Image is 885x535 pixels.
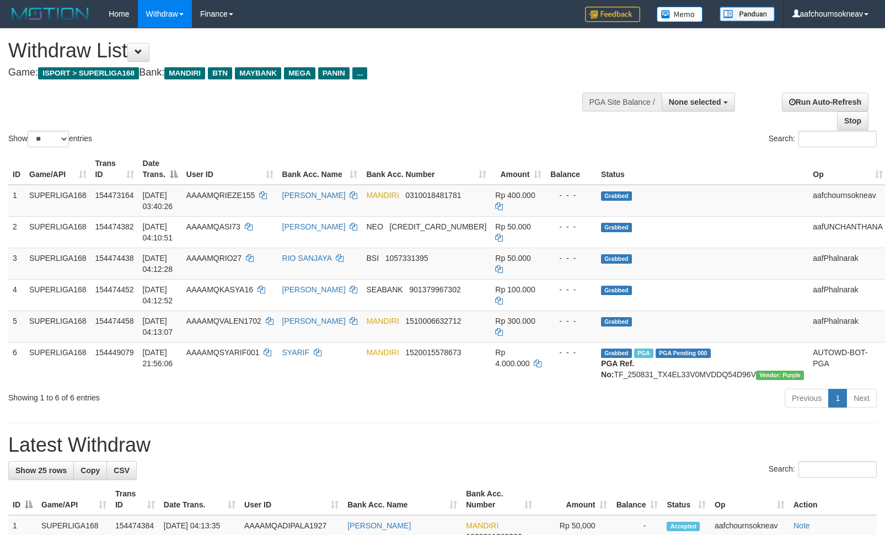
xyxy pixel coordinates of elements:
th: Bank Acc. Number: activate to sort column ascending [362,153,491,185]
td: 1 [8,185,25,217]
div: - - - [550,315,592,327]
span: BTN [208,67,232,79]
a: Next [846,389,877,408]
button: None selected [662,93,735,111]
td: SUPERLIGA168 [25,185,91,217]
th: Bank Acc. Name: activate to sort column ascending [278,153,362,185]
th: ID: activate to sort column descending [8,484,37,515]
span: Copy 1510006632712 to clipboard [405,317,461,325]
div: - - - [550,347,592,358]
span: Rp 100.000 [495,285,535,294]
td: SUPERLIGA168 [25,311,91,342]
span: MANDIRI [164,67,205,79]
span: AAAAMQSYARIF001 [186,348,260,357]
span: Accepted [667,522,700,531]
a: Note [793,521,810,530]
th: Status [597,153,808,185]
span: MANDIRI [466,521,498,530]
a: Show 25 rows [8,461,74,480]
span: Copy 901379967302 to clipboard [409,285,460,294]
div: Showing 1 to 6 of 6 entries [8,388,361,403]
select: Showentries [28,131,69,147]
th: Status: activate to sort column ascending [662,484,710,515]
th: ID [8,153,25,185]
span: PANIN [318,67,350,79]
th: Op: activate to sort column ascending [710,484,789,515]
img: panduan.png [720,7,775,22]
span: AAAAMQRIO27 [186,254,242,263]
span: SEABANK [366,285,403,294]
label: Search: [769,131,877,147]
span: AAAAMQKASYA16 [186,285,253,294]
span: 154474438 [95,254,134,263]
span: [DATE] 04:12:28 [143,254,173,274]
a: [PERSON_NAME] [282,191,346,200]
div: - - - [550,221,592,232]
a: 1 [828,389,847,408]
th: Trans ID: activate to sort column ascending [111,484,159,515]
span: BSI [366,254,379,263]
th: Date Trans.: activate to sort column descending [138,153,182,185]
span: Grabbed [601,223,632,232]
input: Search: [798,461,877,478]
a: [PERSON_NAME] [282,222,346,231]
span: [DATE] 21:56:06 [143,348,173,368]
a: Previous [785,389,829,408]
span: MANDIRI [366,191,399,200]
a: Copy [73,461,107,480]
th: Amount: activate to sort column ascending [491,153,546,185]
h1: Latest Withdraw [8,434,877,456]
span: Grabbed [601,254,632,264]
h4: Game: Bank: [8,67,579,78]
th: Balance [546,153,597,185]
td: SUPERLIGA168 [25,279,91,311]
th: Date Trans.: activate to sort column ascending [159,484,240,515]
td: 5 [8,311,25,342]
td: 6 [8,342,25,384]
span: ISPORT > SUPERLIGA168 [38,67,139,79]
th: User ID: activate to sort column ascending [240,484,343,515]
label: Search: [769,461,877,478]
th: Trans ID: activate to sort column ascending [91,153,138,185]
h1: Withdraw List [8,40,579,62]
div: - - - [550,284,592,295]
span: MAYBANK [235,67,281,79]
span: [DATE] 04:13:07 [143,317,173,336]
span: Marked by aafchoeunmanni [634,349,653,358]
img: MOTION_logo.png [8,6,92,22]
th: Game/API: activate to sort column ascending [25,153,91,185]
th: Action [789,484,877,515]
span: Copy [81,466,100,475]
span: Copy 1520015578673 to clipboard [405,348,461,357]
div: - - - [550,253,592,264]
span: MANDIRI [366,317,399,325]
span: ... [352,67,367,79]
a: CSV [106,461,137,480]
th: Bank Acc. Name: activate to sort column ascending [343,484,462,515]
td: TF_250831_TX4EL33V0MVDDQ54D96V [597,342,808,384]
a: [PERSON_NAME] [347,521,411,530]
span: Rp 400.000 [495,191,535,200]
span: Rp 300.000 [495,317,535,325]
span: NEO [366,222,383,231]
span: 154474458 [95,317,134,325]
span: AAAAMQVALEN1702 [186,317,261,325]
th: Game/API: activate to sort column ascending [37,484,111,515]
a: [PERSON_NAME] [282,285,346,294]
span: [DATE] 04:12:52 [143,285,173,305]
span: [DATE] 03:40:26 [143,191,173,211]
td: 2 [8,216,25,248]
span: Show 25 rows [15,466,67,475]
a: Run Auto-Refresh [782,93,868,111]
a: [PERSON_NAME] [282,317,346,325]
span: Grabbed [601,349,632,358]
span: 154474452 [95,285,134,294]
span: Rp 4.000.000 [495,348,529,368]
span: Copy 5859459297920950 to clipboard [389,222,486,231]
td: 4 [8,279,25,311]
span: [DATE] 04:10:51 [143,222,173,242]
th: Amount: activate to sort column ascending [537,484,612,515]
span: AAAAMQRIEZE155 [186,191,255,200]
div: PGA Site Balance / [582,93,662,111]
td: SUPERLIGA168 [25,342,91,384]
